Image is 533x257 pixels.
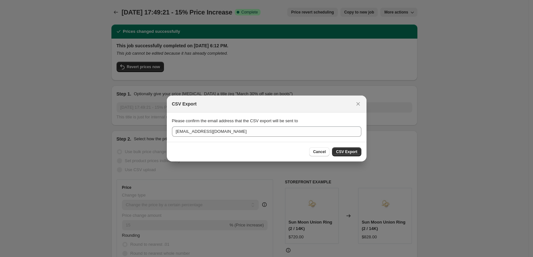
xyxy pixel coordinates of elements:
span: Cancel [313,149,326,154]
button: Cancel [309,147,329,156]
span: Please confirm the email address that the CSV export will be sent to [172,118,298,123]
button: CSV Export [332,147,361,156]
span: CSV Export [336,149,357,154]
h2: CSV Export [172,101,197,107]
button: Close [354,99,363,108]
